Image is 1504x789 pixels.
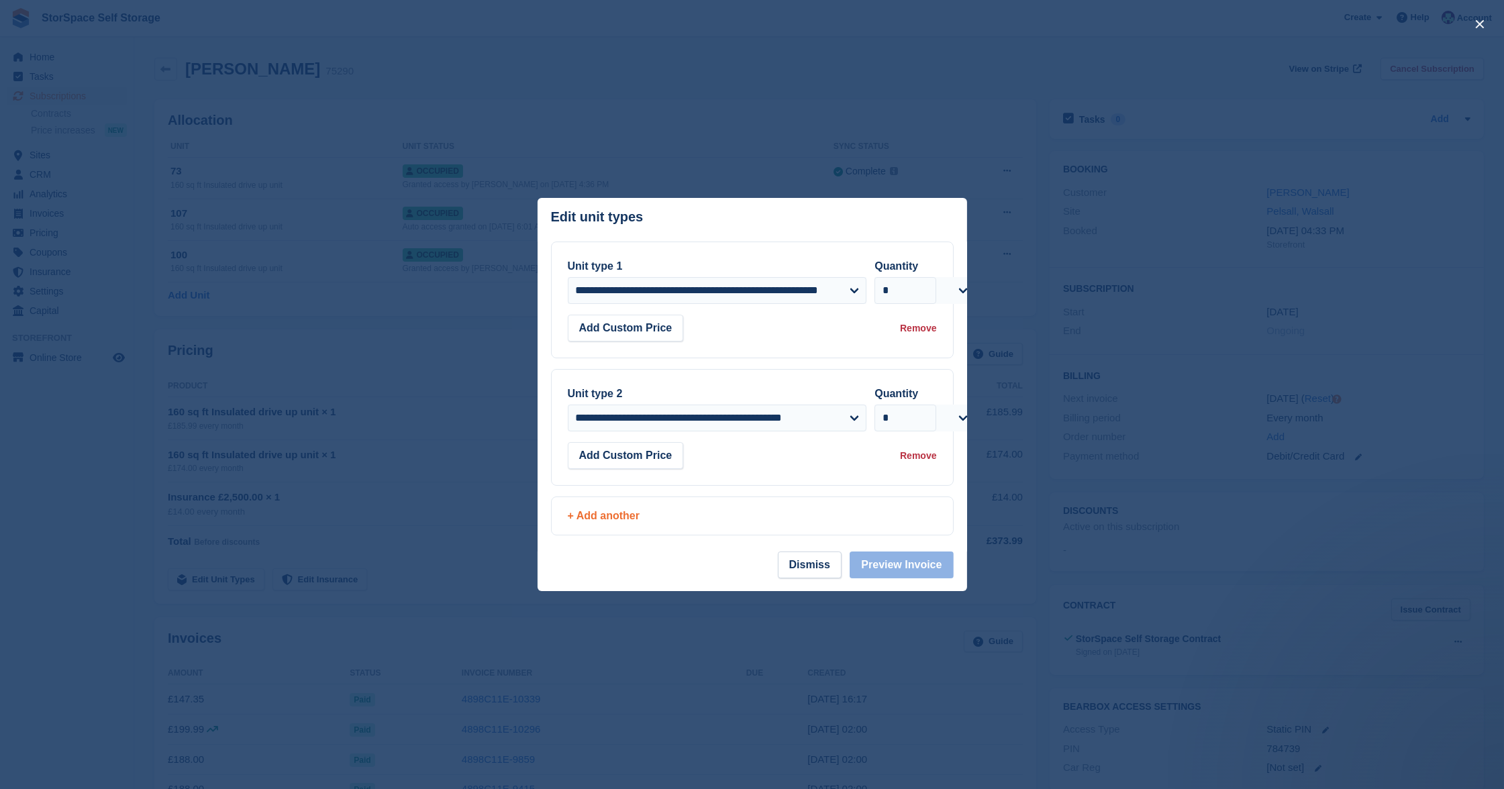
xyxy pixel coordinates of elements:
button: Add Custom Price [568,315,684,341]
label: Quantity [874,260,918,272]
label: Unit type 2 [568,388,623,399]
label: Quantity [874,388,918,399]
div: Remove [900,449,936,463]
div: Remove [900,321,936,335]
label: Unit type 1 [568,260,623,272]
button: close [1469,13,1491,35]
button: Dismiss [778,551,842,578]
button: Add Custom Price [568,442,684,469]
div: + Add another [568,508,937,524]
button: Preview Invoice [850,551,953,578]
p: Edit unit types [551,209,644,225]
a: + Add another [551,496,954,535]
